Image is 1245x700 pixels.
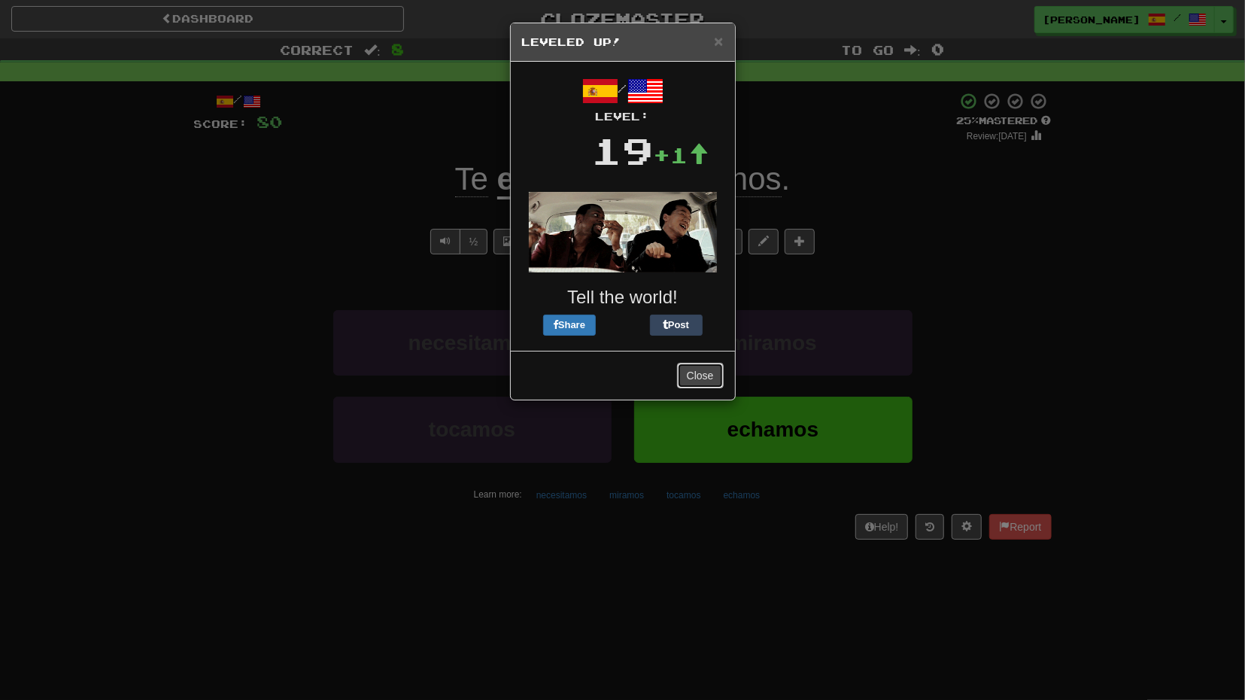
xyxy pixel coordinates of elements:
[714,32,723,50] span: ×
[592,124,654,177] div: 19
[543,315,596,336] button: Share
[596,315,650,336] iframe: X Post Button
[522,35,724,50] h5: Leveled Up!
[522,288,724,307] h3: Tell the world!
[654,140,709,170] div: +1
[529,192,717,272] img: jackie-chan-chris-tucker-8e28c945e4edb08076433a56fe7d8633100bcb81acdffdd6d8700cc364528c3e.gif
[650,315,703,336] button: Post
[677,363,724,388] button: Close
[522,73,724,124] div: /
[714,33,723,49] button: Close
[522,109,724,124] div: Level:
